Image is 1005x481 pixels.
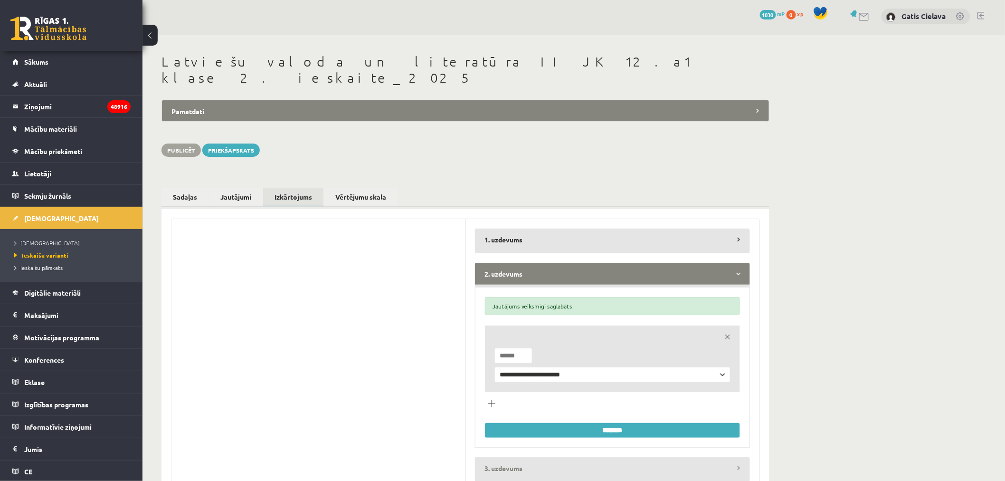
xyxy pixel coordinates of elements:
[24,58,48,66] span: Sākums
[24,80,47,88] span: Aktuāli
[12,140,131,162] a: Mācību priekšmeti
[161,144,201,157] button: Publicēt
[24,192,71,200] span: Sekmju žurnāls
[886,12,896,22] img: Gatis Cielava
[324,188,398,206] a: Vērtējumu skala
[24,445,42,453] span: Jumis
[209,188,263,206] a: Jautājumi
[485,397,498,410] button: Pievienot jautājumu veidu
[10,17,86,40] a: Rīgas 1. Tālmācības vidusskola
[14,251,133,260] a: Ieskaišu varianti
[24,289,81,297] span: Digitālie materiāli
[12,118,131,140] a: Mācību materiāli
[475,263,750,285] legend: 2. uzdevums
[475,457,750,479] legend: 3. uzdevums
[777,10,785,18] span: mP
[797,10,804,18] span: xp
[202,144,260,157] a: Priekšapskats
[14,264,63,271] span: Ieskaišu pārskats
[12,394,131,415] a: Izglītības programas
[24,304,131,326] legend: Maksājumi
[12,349,131,371] a: Konferences
[14,239,133,247] a: [DEMOGRAPHIC_DATA]
[24,125,77,133] span: Mācību materiāli
[24,467,32,476] span: CE
[12,416,131,438] a: Informatīvie ziņojumi
[14,263,133,272] a: Ieskaišu pārskats
[12,438,131,460] a: Jumis
[14,239,80,247] span: [DEMOGRAPHIC_DATA]
[24,214,99,222] span: [DEMOGRAPHIC_DATA]
[12,185,131,207] a: Sekmju žurnāls
[24,96,131,117] legend: Ziņojumi
[263,188,323,207] a: Izkārtojums
[902,11,946,21] a: Gatis Cielava
[161,100,769,122] legend: Pamatdati
[24,147,82,155] span: Mācību priekšmeti
[12,51,131,73] a: Sākums
[12,304,131,326] a: Maksājumi
[24,400,88,409] span: Izglītības programas
[107,100,131,113] i: 48916
[721,330,734,344] a: remove
[24,356,64,364] span: Konferences
[14,251,68,259] span: Ieskaišu varianti
[24,423,92,431] span: Informatīvie ziņojumi
[12,207,131,229] a: [DEMOGRAPHIC_DATA]
[12,371,131,393] a: Eklase
[760,10,785,18] a: 1030 mP
[24,378,45,386] span: Eklase
[475,229,750,250] legend: 1. uzdevums
[12,73,131,95] a: Aktuāli
[12,163,131,184] a: Lietotāji
[12,327,131,348] a: Motivācijas programma
[12,282,131,304] a: Digitālie materiāli
[161,54,769,86] h1: Latviešu valoda un literatūra II JK 12.a1 klase 2. ieskaite_2025
[24,169,51,178] span: Lietotāji
[787,10,796,19] span: 0
[12,96,131,117] a: Ziņojumi48916
[24,333,99,342] span: Motivācijas programma
[485,297,740,315] div: Jautājums veiksmīgi saglabāts
[760,10,776,19] span: 1030
[161,188,209,206] a: Sadaļas
[787,10,808,18] a: 0 xp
